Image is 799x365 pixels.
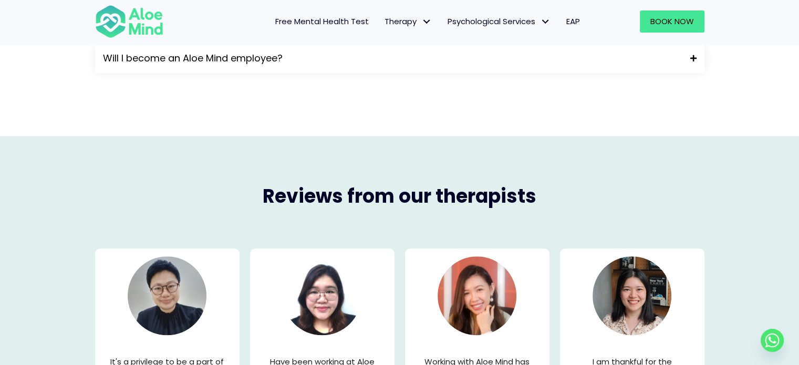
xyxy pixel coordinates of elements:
a: EAP [558,11,588,33]
span: Psychological Services: submenu [538,14,553,29]
span: Reviews from our therapists [263,183,536,210]
img: Aloe Mind Malaysia | Mental Healthcare Services in Malaysia and Singapore [593,256,671,335]
a: Book Now [640,11,704,33]
img: Aloe Mind Malaysia | Mental Healthcare Services in Malaysia and Singapore [283,256,361,335]
a: Psychological ServicesPsychological Services: submenu [440,11,558,33]
img: Aloe mind Logo [95,4,163,39]
span: Psychological Services [448,16,551,27]
span: Therapy [385,16,432,27]
nav: Menu [177,11,588,33]
a: TherapyTherapy: submenu [377,11,440,33]
span: Book Now [650,16,694,27]
span: Will I become an Aloe Mind employee? [103,51,682,65]
span: Therapy: submenu [419,14,434,29]
img: Aloe Mind Malaysia | Mental Healthcare Services in Malaysia and Singapore [128,256,206,335]
span: EAP [566,16,580,27]
a: Free Mental Health Test [267,11,377,33]
img: Aloe Mind Malaysia | Mental Healthcare Services in Malaysia and Singapore [438,256,516,335]
a: Whatsapp [761,329,784,352]
span: Free Mental Health Test [275,16,369,27]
